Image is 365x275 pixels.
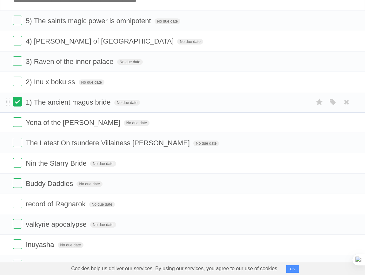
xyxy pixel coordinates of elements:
span: No due date [76,181,102,187]
label: Done [13,219,22,229]
span: 1) The ancient magus bride [26,98,112,106]
span: record of Ragnarok [26,200,87,208]
span: valkyrie apocalypse [26,220,88,228]
label: Done [13,16,22,25]
span: 3) Raven of the inner palace [26,58,115,65]
label: Star task [314,97,326,107]
span: Cookies help us deliver our services. By using our services, you agree to our use of cookies. [65,262,285,275]
span: The Latest On tsundere Villainess [PERSON_NAME] [26,139,191,147]
label: Star task [314,260,326,270]
button: OK [286,265,299,273]
label: Done [13,56,22,66]
label: Star task [314,158,326,168]
span: No due date [193,141,219,146]
label: Star task [314,239,326,250]
label: Done [13,117,22,127]
label: Done [13,77,22,86]
span: No due date [114,100,140,106]
label: Star task [314,199,326,209]
span: No due date [155,18,180,24]
label: Done [13,138,22,147]
span: 5) The saints magic power is omnipotent [26,17,153,25]
span: 2) Inu x boku ss [26,78,76,86]
span: 4) [PERSON_NAME] of [GEOGRAPHIC_DATA] [26,37,175,45]
label: Star task [314,219,326,230]
span: No due date [90,161,116,167]
span: No due date [117,59,143,65]
span: Wotakoi love is hard for otaku [26,261,119,269]
label: Done [13,260,22,269]
span: No due date [90,222,116,228]
span: Nin the Starry Bride [26,159,88,167]
label: Done [13,178,22,188]
span: No due date [58,242,83,248]
label: Done [13,36,22,45]
label: Star task [314,36,326,46]
label: Star task [314,138,326,148]
span: No due date [177,39,203,45]
label: Done [13,158,22,168]
label: Star task [314,16,326,26]
span: Buddy Daddies [26,180,75,188]
label: Star task [314,178,326,189]
label: Done [13,199,22,208]
span: Inuyasha [26,241,56,249]
label: Star task [314,77,326,87]
span: No due date [124,120,149,126]
label: Done [13,239,22,249]
span: Yona of the [PERSON_NAME] [26,119,122,127]
span: No due date [89,202,115,207]
label: Star task [314,117,326,128]
label: Done [13,97,22,107]
label: Star task [314,56,326,67]
span: No due date [79,79,104,85]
